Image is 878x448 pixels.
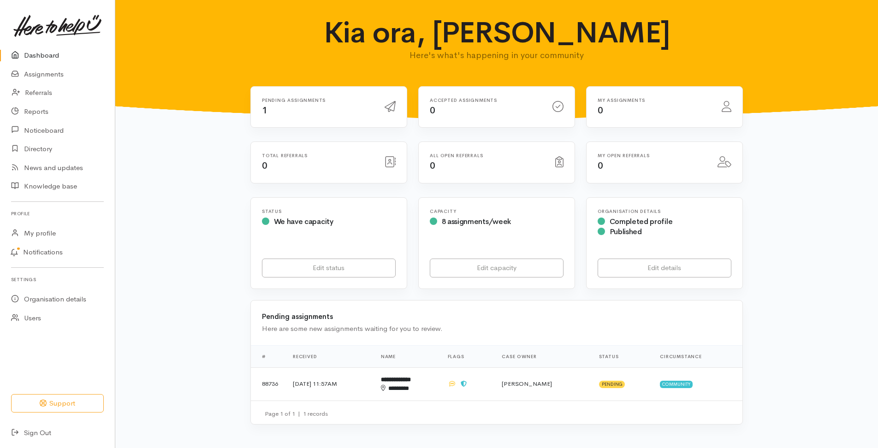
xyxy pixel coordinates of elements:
[430,105,435,116] span: 0
[494,367,591,401] td: [PERSON_NAME]
[251,345,285,367] th: #
[598,153,706,158] h6: My open referrals
[262,259,396,277] a: Edit status
[653,345,742,367] th: Circumstance
[11,207,104,220] h6: Profile
[265,410,328,418] small: Page 1 of 1 1 records
[430,153,544,158] h6: All open referrals
[317,49,676,62] p: Here's what's happening in your community
[598,105,603,116] span: 0
[285,367,374,401] td: [DATE] 11:57AM
[251,367,285,401] td: 88736
[599,381,625,388] span: Pending
[274,217,333,226] span: We have capacity
[298,410,300,418] span: |
[440,345,495,367] th: Flags
[598,160,603,171] span: 0
[262,160,267,171] span: 0
[11,394,104,413] button: Support
[598,259,731,277] a: Edit details
[430,98,541,103] h6: Accepted assignments
[598,209,731,214] h6: Organisation Details
[610,227,642,236] span: Published
[430,209,564,214] h6: Capacity
[317,17,676,49] h1: Kia ora, [PERSON_NAME]
[598,98,711,103] h6: My assignments
[660,381,693,388] span: Community
[285,345,374,367] th: Received
[262,324,731,334] div: Here are some new assignments waiting for you to review.
[262,209,396,214] h6: Status
[262,98,374,103] h6: Pending assignments
[11,273,104,286] h6: Settings
[430,160,435,171] span: 0
[442,217,511,226] span: 8 assignments/week
[262,153,374,158] h6: Total referrals
[374,345,440,367] th: Name
[430,259,564,277] a: Edit capacity
[262,312,333,321] b: Pending assignments
[592,345,653,367] th: Status
[494,345,591,367] th: Case Owner
[610,217,673,226] span: Completed profile
[262,105,267,116] span: 1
